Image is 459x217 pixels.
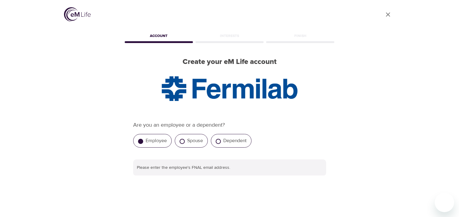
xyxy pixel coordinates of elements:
[435,193,454,212] iframe: Button to launch messaging window
[123,58,336,66] h2: Create your eM Life account
[159,74,301,104] img: FNAL-Logo-NAL-Blue.jpg
[64,7,91,22] img: logo
[133,121,326,129] p: Are you an employee or a dependent?
[223,138,247,144] label: Dependent
[381,7,395,22] a: close
[146,138,167,144] label: Employee
[187,138,203,144] label: Spouse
